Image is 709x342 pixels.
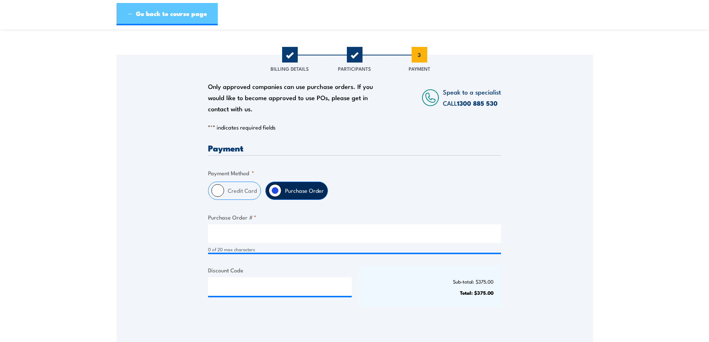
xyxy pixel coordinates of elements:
a: ← Go back to course page [116,3,218,25]
strong: Total: $375.00 [460,289,494,296]
span: Billing Details [271,65,309,72]
p: " " indicates required fields [208,124,501,131]
a: 1300 885 530 [457,98,498,108]
p: Sub-total: $375.00 [365,279,494,284]
span: Speak to a specialist CALL [443,87,501,108]
legend: Payment Method [208,169,254,177]
span: 2 [347,47,363,63]
span: 1 [282,47,298,63]
label: Purchase Order # [208,213,501,221]
div: 0 of 20 max characters [208,246,501,253]
span: 3 [412,47,427,63]
label: Credit Card [224,182,261,199]
label: Discount Code [208,266,352,274]
div: Only approved companies can use purchase orders. If you would like to become approved to use POs,... [208,81,377,114]
span: Payment [409,65,430,72]
h3: Payment [208,144,501,152]
label: Purchase Order [281,182,328,199]
span: Participants [338,65,371,72]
